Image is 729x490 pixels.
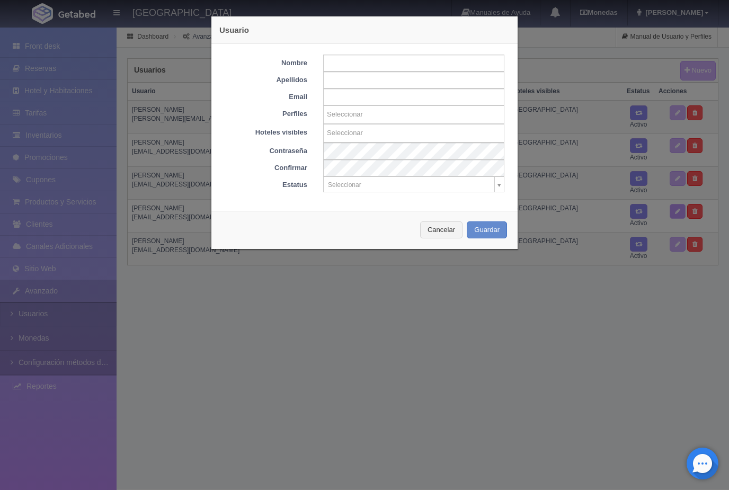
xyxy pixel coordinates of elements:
[217,142,315,156] label: Contraseña
[420,221,463,239] button: Cancelar
[217,72,315,85] label: Apellidos
[217,105,315,119] label: Perfiles
[323,176,504,192] a: Seleccionar
[217,176,315,190] label: Estatus
[467,221,507,239] button: Guardar
[217,55,315,68] label: Nombre
[328,177,490,193] span: Seleccionar
[217,124,315,138] label: Hoteles visibles
[217,159,315,173] label: Confirmar
[219,24,510,35] h4: Usuario
[217,88,315,102] label: Email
